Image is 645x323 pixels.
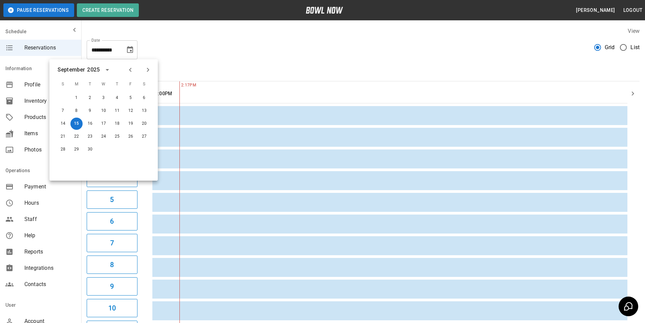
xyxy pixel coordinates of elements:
button: Sep 24, 2025 [98,130,110,143]
span: Photos [24,146,76,154]
span: S [138,78,150,91]
h6: 10 [108,303,116,314]
button: Sep 18, 2025 [111,118,123,130]
button: Previous month [125,64,136,76]
div: 2025 [87,66,100,74]
span: Reports [24,248,76,256]
button: Sep 16, 2025 [84,118,96,130]
div: September [58,66,85,74]
span: Items [24,129,76,138]
span: T [111,78,123,91]
button: Sep 6, 2025 [138,92,150,104]
button: 8 [87,256,137,274]
button: Sep 2, 2025 [84,92,96,104]
button: 10 [87,299,137,317]
button: Sep 22, 2025 [70,130,83,143]
button: Sep 8, 2025 [70,105,83,117]
span: M [70,78,83,91]
span: F [125,78,137,91]
button: Sep 17, 2025 [98,118,110,130]
span: Hours [24,199,76,207]
button: Create Reservation [77,3,139,17]
span: Contacts [24,280,76,288]
button: Sep 14, 2025 [57,118,69,130]
button: Sep 10, 2025 [98,105,110,117]
img: logo [306,7,343,14]
span: Products [24,113,76,121]
span: Inventory [24,97,76,105]
button: 6 [87,212,137,230]
button: Sep 23, 2025 [84,130,96,143]
button: Sep 20, 2025 [138,118,150,130]
button: calendar view is open, switch to year view [102,64,113,76]
span: T [84,78,96,91]
h6: 8 [110,259,114,270]
label: View [628,28,640,34]
button: Sep 9, 2025 [84,105,96,117]
button: 5 [87,190,137,209]
span: Profile [24,81,76,89]
h6: 9 [110,281,114,292]
span: Help [24,231,76,240]
h6: 7 [110,238,114,248]
span: Integrations [24,264,76,272]
span: Reservations [24,44,76,52]
h6: 5 [110,194,114,205]
button: Logout [621,4,645,17]
button: Pause Reservations [3,3,74,17]
button: [PERSON_NAME] [573,4,618,17]
button: Sep 30, 2025 [84,143,96,156]
button: Choose date, selected date is Sep 15, 2025 [123,43,137,57]
button: Sep 7, 2025 [57,105,69,117]
button: 9 [87,277,137,296]
span: 2:17PM [179,82,181,89]
span: S [57,78,69,91]
button: Sep 4, 2025 [111,92,123,104]
button: Sep 27, 2025 [138,130,150,143]
button: Sep 3, 2025 [98,92,110,104]
button: 7 [87,234,137,252]
button: Sep 29, 2025 [70,143,83,156]
button: Sep 15, 2025 [70,118,83,130]
span: Payment [24,183,76,191]
button: Sep 1, 2025 [70,92,83,104]
button: Sep 13, 2025 [138,105,150,117]
button: Sep 11, 2025 [111,105,123,117]
h6: 6 [110,216,114,227]
span: Grid [605,43,615,52]
button: Sep 26, 2025 [125,130,137,143]
span: List [630,43,640,52]
button: Sep 28, 2025 [57,143,69,156]
button: Sep 19, 2025 [125,118,137,130]
button: Sep 25, 2025 [111,130,123,143]
button: Sep 12, 2025 [125,105,137,117]
button: Next month [142,64,154,76]
span: Staff [24,215,76,223]
span: W [98,78,110,91]
div: inventory tabs [87,65,640,81]
button: Sep 5, 2025 [125,92,137,104]
button: Sep 21, 2025 [57,130,69,143]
